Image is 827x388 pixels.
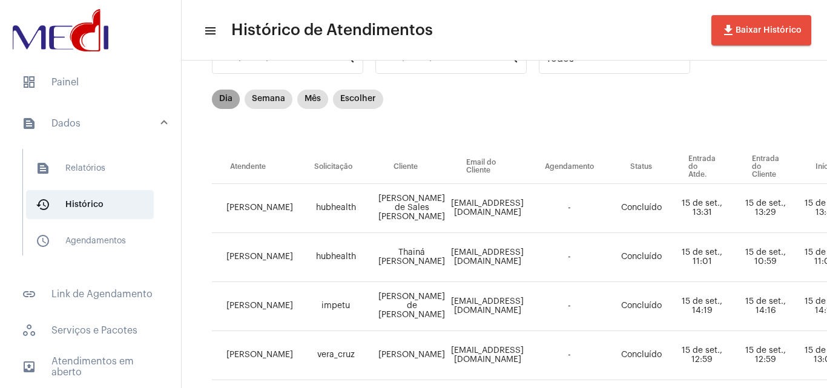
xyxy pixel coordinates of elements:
mat-chip: Semana [245,90,292,109]
mat-icon: sidenav icon [36,161,50,176]
td: Thainá [PERSON_NAME] [375,233,448,282]
td: 15 de set., 12:59 [734,331,797,380]
th: Agendamento [527,150,612,184]
span: Baixar Histórico [721,26,802,35]
span: Relatórios [26,154,154,183]
th: Solicitação [296,150,375,184]
th: Entrada do Cliente [734,150,797,184]
td: - [527,282,612,331]
th: Cliente [375,150,448,184]
mat-chip: Dia [212,90,240,109]
mat-chip: Mês [297,90,328,109]
td: [EMAIL_ADDRESS][DOMAIN_NAME] [448,331,527,380]
td: [PERSON_NAME] de Sales [PERSON_NAME] [375,184,448,233]
td: 15 de set., 10:59 [734,233,797,282]
span: Serviços e Pacotes [12,316,169,345]
td: Concluído [612,184,670,233]
span: Histórico de Atendimentos [231,21,433,40]
span: Histórico [26,190,154,219]
td: 15 de set., 14:16 [734,282,797,331]
td: [EMAIL_ADDRESS][DOMAIN_NAME] [448,282,527,331]
span: Painel [12,68,169,97]
td: [EMAIL_ADDRESS][DOMAIN_NAME] [448,233,527,282]
mat-panel-title: Dados [22,116,162,131]
mat-icon: sidenav icon [22,360,36,374]
span: vera_cruz [317,350,355,359]
th: Entrada do Atde. [670,150,734,184]
mat-icon: sidenav icon [36,234,50,248]
td: Concluído [612,282,670,331]
mat-chip: Escolher [333,90,383,109]
mat-icon: file_download [721,23,736,38]
button: Baixar Histórico [711,15,811,45]
td: Concluído [612,331,670,380]
td: 15 de set., 13:31 [670,184,734,233]
span: sidenav icon [22,75,36,90]
td: [PERSON_NAME] [212,184,296,233]
span: Agendamentos [26,226,154,255]
td: [PERSON_NAME] [212,282,296,331]
mat-icon: sidenav icon [22,287,36,301]
td: 15 de set., 14:19 [670,282,734,331]
th: Atendente [212,150,296,184]
td: [PERSON_NAME] [212,233,296,282]
th: Email do Cliente [448,150,527,184]
img: d3a1b5fa-500b-b90f-5a1c-719c20e9830b.png [10,6,111,54]
td: - [527,233,612,282]
span: Link de Agendamento [12,280,169,309]
div: sidenav iconDados [7,143,181,272]
mat-expansion-panel-header: sidenav iconDados [7,104,181,143]
span: Atendimentos em aberto [12,352,169,381]
th: Status [612,150,670,184]
span: impetu [321,301,350,310]
td: - [527,184,612,233]
mat-icon: sidenav icon [36,197,50,212]
td: Concluído [612,233,670,282]
td: [PERSON_NAME] [212,331,296,380]
span: hubhealth [316,203,356,212]
span: hubhealth [316,252,356,261]
mat-icon: sidenav icon [22,116,36,131]
span: sidenav icon [22,323,36,338]
td: [PERSON_NAME] de [PERSON_NAME] [375,282,448,331]
td: - [527,331,612,380]
td: [PERSON_NAME] [375,331,448,380]
mat-icon: sidenav icon [203,24,216,38]
td: 15 de set., 11:01 [670,233,734,282]
td: 15 de set., 12:59 [670,331,734,380]
td: [EMAIL_ADDRESS][DOMAIN_NAME] [448,184,527,233]
td: 15 de set., 13:29 [734,184,797,233]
